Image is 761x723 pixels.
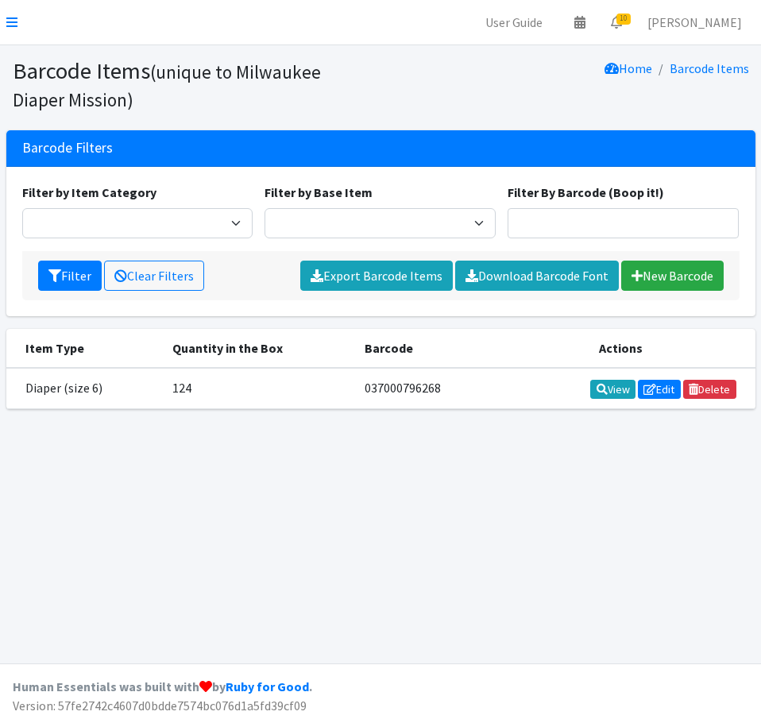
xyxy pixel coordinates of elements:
[455,261,619,291] a: Download Barcode Font
[163,329,355,368] th: Quantity in the Box
[13,60,321,111] small: (unique to Milwaukee Diaper Mission)
[683,380,736,399] a: Delete
[605,60,652,76] a: Home
[590,380,635,399] a: View
[473,6,555,38] a: User Guide
[163,368,355,409] td: 124
[616,14,631,25] span: 10
[638,380,681,399] a: Edit
[22,140,113,157] h3: Barcode Filters
[13,679,312,694] strong: Human Essentials was built with by .
[670,60,749,76] a: Barcode Items
[621,261,724,291] a: New Barcode
[496,329,755,368] th: Actions
[300,261,453,291] a: Export Barcode Items
[265,183,373,202] label: Filter by Base Item
[598,6,635,38] a: 10
[6,329,163,368] th: Item Type
[355,368,496,409] td: 037000796268
[13,57,375,112] h1: Barcode Items
[226,679,309,694] a: Ruby for Good
[38,261,102,291] button: Filter
[104,261,204,291] a: Clear Filters
[355,329,496,368] th: Barcode
[13,698,307,713] span: Version: 57fe2742c4607d0bdde7574bc076d1a5fd39cf09
[635,6,755,38] a: [PERSON_NAME]
[6,368,163,409] td: Diaper (size 6)
[22,183,156,202] label: Filter by Item Category
[508,183,664,202] label: Filter By Barcode (Boop it!)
